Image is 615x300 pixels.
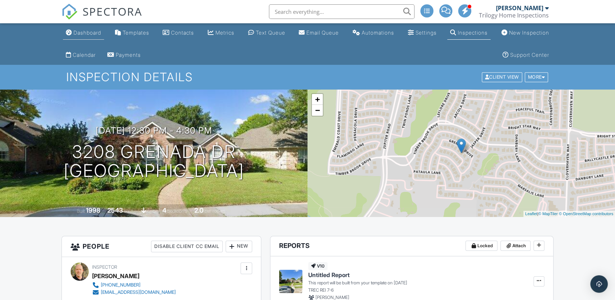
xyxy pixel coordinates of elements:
span: sq. ft. [124,208,134,214]
a: Metrics [205,26,237,40]
div: New [226,241,252,252]
div: Automations [362,29,394,36]
div: Inspections [458,29,488,36]
div: [PERSON_NAME] [496,4,543,12]
div: Email Queue [306,29,339,36]
span: SPECTORA [83,4,142,19]
a: Client View [481,74,524,79]
div: | [523,211,615,217]
div: New Inspection [509,29,549,36]
a: Leaflet [525,212,537,216]
div: Metrics [215,29,234,36]
div: 2543 [107,206,123,214]
div: Dashboard [74,29,101,36]
a: Zoom out [312,105,323,116]
a: SPECTORA [62,10,142,25]
div: Templates [123,29,149,36]
a: Templates [112,26,152,40]
div: [EMAIL_ADDRESS][DOMAIN_NAME] [101,289,176,295]
a: Payments [104,48,144,62]
a: Dashboard [63,26,104,40]
h3: [DATE] 12:30 pm - 4:30 pm [96,126,212,135]
div: Settings [416,29,437,36]
div: Open Intercom Messenger [590,275,608,293]
h1: Inspection Details [66,71,549,83]
a: © OpenStreetMap contributors [559,212,613,216]
div: Text Queue [256,29,285,36]
a: Zoom in [312,94,323,105]
img: The Best Home Inspection Software - Spectora [62,4,78,20]
div: Payments [116,52,141,58]
a: Email Queue [296,26,342,40]
h1: 3208 Grenada Dr [GEOGRAPHIC_DATA] [64,142,244,181]
a: Automations (Advanced) [350,26,397,40]
span: bathrooms [205,208,225,214]
div: Calendar [73,52,96,58]
a: Settings [405,26,440,40]
div: [PERSON_NAME] [92,271,139,281]
div: Client View [482,72,522,82]
div: Disable Client CC Email [151,241,223,252]
a: Inspections [447,26,491,40]
a: New Inspection [499,26,552,40]
a: Support Center [500,48,552,62]
a: Contacts [160,26,197,40]
div: More [525,72,548,82]
a: © MapTiler [538,212,558,216]
a: Calendar [63,48,99,62]
div: 1998 [86,206,100,214]
a: [PHONE_NUMBER] [92,281,176,289]
span: Inspector [92,264,117,270]
a: [EMAIL_ADDRESS][DOMAIN_NAME] [92,289,176,296]
div: Contacts [171,29,194,36]
a: Text Queue [245,26,288,40]
h3: People [62,236,261,257]
span: bedrooms [167,208,187,214]
span: slab [147,208,155,214]
input: Search everything... [269,4,414,19]
div: 2.0 [194,206,203,214]
div: [PHONE_NUMBER] [101,282,140,288]
div: Support Center [510,52,549,58]
div: 4 [162,206,166,214]
span: Built [77,208,85,214]
div: Trilogy Home Inspections [479,12,549,19]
